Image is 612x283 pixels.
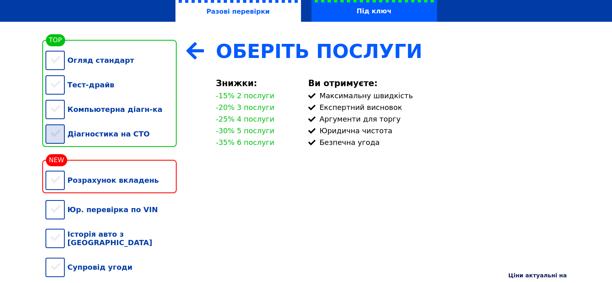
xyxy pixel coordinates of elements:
div: Знижки: [216,78,299,88]
div: -25% 4 послуги [216,115,274,123]
div: Аргументи для торгу [308,115,567,123]
div: Тест-драйв [45,72,177,97]
div: Діагностика на СТО [45,122,177,146]
div: Ціни актуальні на [508,272,567,279]
div: Оберіть Послуги [216,40,567,62]
div: -15% 2 послуги [216,91,274,100]
div: -20% 3 послуги [216,103,274,112]
div: Максимальну швидкість [308,91,567,100]
div: Експертний висновок [308,103,567,112]
div: Юридична чистота [308,126,567,135]
div: Супровід угоди [45,255,177,279]
div: Компьютерна діагн-ка [45,97,177,122]
div: Юр. перевірка по VIN [45,197,177,222]
div: Розрахунок вкладень [45,168,177,192]
div: -35% 6 послуги [216,138,274,147]
div: Огляд стандарт [45,48,177,72]
div: -30% 5 послуги [216,126,274,135]
div: Ви отримуєте: [308,78,567,88]
div: Історія авто з [GEOGRAPHIC_DATA] [45,222,177,255]
div: Безпечна угода [308,138,567,147]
